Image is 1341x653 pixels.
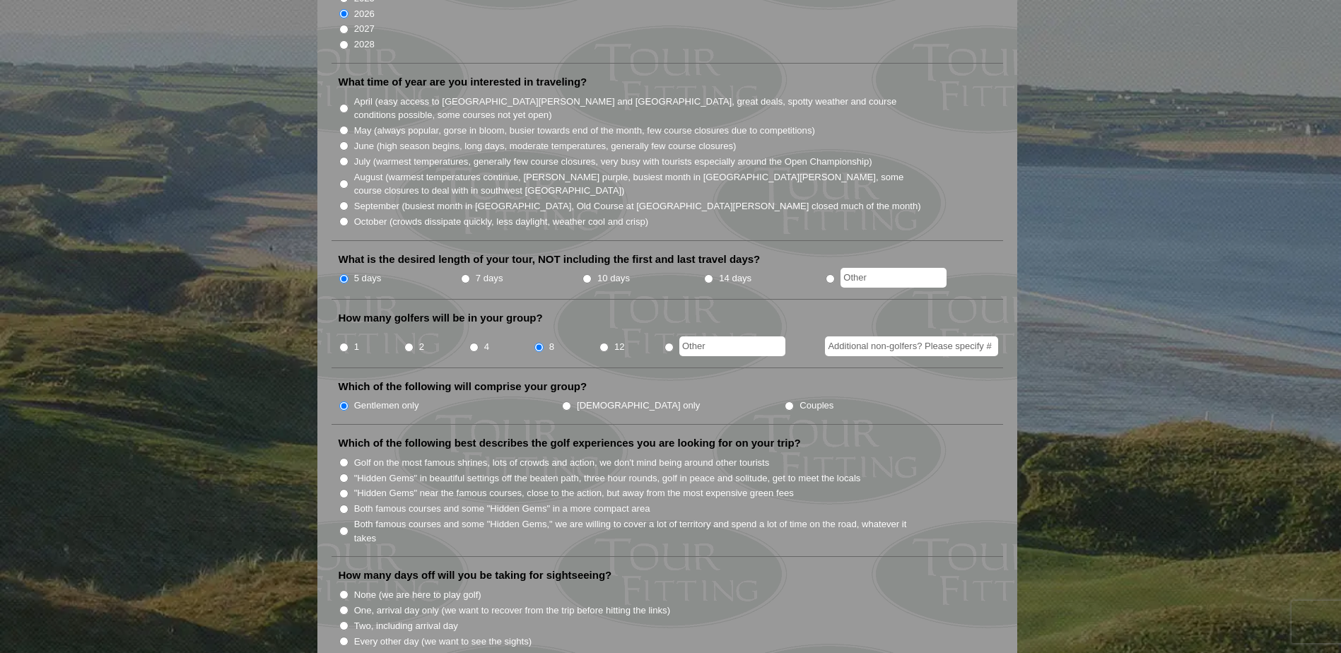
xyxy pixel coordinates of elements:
[549,340,554,354] label: 8
[354,155,872,169] label: July (warmest temperatures, generally few course closures, very busy with tourists especially aro...
[339,252,761,266] label: What is the desired length of your tour, NOT including the first and last travel days?
[577,399,700,413] label: [DEMOGRAPHIC_DATA] only
[354,37,375,52] label: 2028
[800,399,833,413] label: Couples
[354,635,532,649] label: Every other day (we want to see the sights)
[597,271,630,286] label: 10 days
[841,268,947,288] input: Other
[339,380,587,394] label: Which of the following will comprise your group?
[354,199,921,213] label: September (busiest month in [GEOGRAPHIC_DATA], Old Course at [GEOGRAPHIC_DATA][PERSON_NAME] close...
[354,486,794,500] label: "Hidden Gems" near the famous courses, close to the action, but away from the most expensive gree...
[354,399,419,413] label: Gentlemen only
[354,456,770,470] label: Golf on the most famous shrines, lots of crowds and action, we don't mind being around other tour...
[614,340,625,354] label: 12
[339,311,543,325] label: How many golfers will be in your group?
[354,95,923,122] label: April (easy access to [GEOGRAPHIC_DATA][PERSON_NAME] and [GEOGRAPHIC_DATA], great deals, spotty w...
[476,271,503,286] label: 7 days
[484,340,489,354] label: 4
[354,619,458,633] label: Two, including arrival day
[354,7,375,21] label: 2026
[339,568,612,582] label: How many days off will you be taking for sightseeing?
[825,336,998,356] input: Additional non-golfers? Please specify #
[354,502,650,516] label: Both famous courses and some "Hidden Gems" in a more compact area
[354,517,923,545] label: Both famous courses and some "Hidden Gems," we are willing to cover a lot of territory and spend ...
[354,215,649,229] label: October (crowds dissipate quickly, less daylight, weather cool and crisp)
[354,588,481,602] label: None (we are here to play golf)
[354,139,737,153] label: June (high season begins, long days, moderate temperatures, generally few course closures)
[354,124,815,138] label: May (always popular, gorse in bloom, busier towards end of the month, few course closures due to ...
[354,170,923,198] label: August (warmest temperatures continue, [PERSON_NAME] purple, busiest month in [GEOGRAPHIC_DATA][P...
[354,271,382,286] label: 5 days
[354,340,359,354] label: 1
[354,471,861,486] label: "Hidden Gems" in beautiful settings off the beaten path, three hour rounds, golf in peace and sol...
[339,436,801,450] label: Which of the following best describes the golf experiences you are looking for on your trip?
[679,336,785,356] input: Other
[339,75,587,89] label: What time of year are you interested in traveling?
[354,604,670,618] label: One, arrival day only (we want to recover from the trip before hitting the links)
[354,22,375,36] label: 2027
[419,340,424,354] label: 2
[719,271,751,286] label: 14 days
